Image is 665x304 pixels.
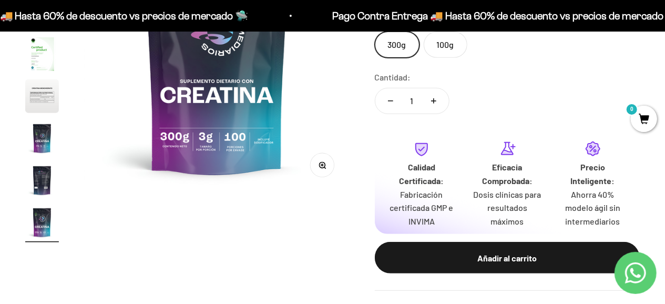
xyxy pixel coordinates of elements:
[25,79,59,116] button: Ir al artículo 6
[25,79,59,113] img: Creatina Monohidrato
[626,103,638,116] mark: 0
[25,37,59,74] button: Ir al artículo 5
[396,251,619,265] div: Añadir al carrito
[375,70,411,84] label: Cantidad:
[482,162,533,186] strong: Eficacia Comprobada:
[25,121,59,158] button: Ir al artículo 7
[25,206,59,239] img: Creatina Monohidrato
[25,121,59,155] img: Creatina Monohidrato
[375,88,406,114] button: Reducir cantidad
[399,162,444,186] strong: Calidad Certificada:
[631,114,657,126] a: 0
[25,164,59,200] button: Ir al artículo 8
[473,188,541,228] p: Dosis clínicas para resultados máximos
[571,162,615,186] strong: Precio Inteligente:
[418,88,449,114] button: Aumentar cantidad
[25,164,59,197] img: Creatina Monohidrato
[25,206,59,242] button: Ir al artículo 9
[25,37,59,71] img: Creatina Monohidrato
[375,242,640,273] button: Añadir al carrito
[387,188,456,228] p: Fabricación certificada GMP e INVIMA
[558,188,627,228] p: Ahorra 40% modelo ágil sin intermediarios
